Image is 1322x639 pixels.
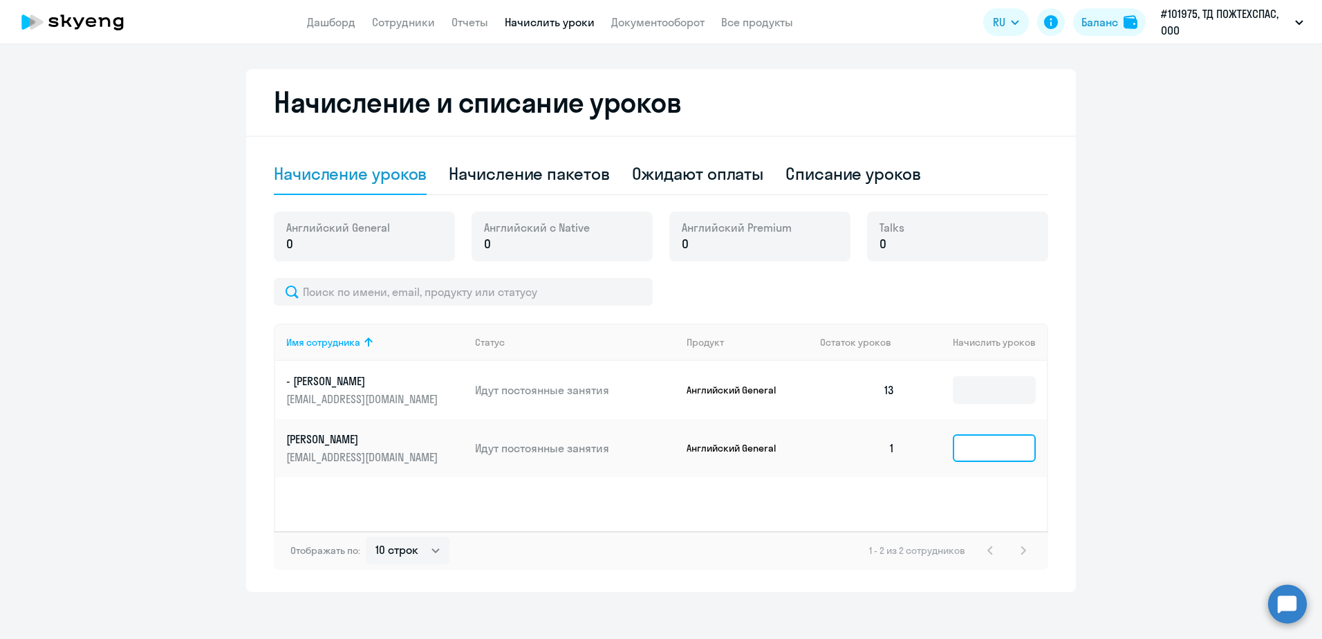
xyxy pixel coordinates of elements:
div: Статус [475,336,505,349]
div: Продукт [687,336,724,349]
a: Начислить уроки [505,15,595,29]
span: RU [993,14,1005,30]
div: Остаток уроков [820,336,906,349]
div: Ожидают оплаты [632,163,764,185]
div: Списание уроков [785,163,921,185]
span: 0 [682,235,689,253]
div: Имя сотрудника [286,336,464,349]
td: 13 [809,361,906,419]
button: Балансbalance [1073,8,1146,36]
p: [EMAIL_ADDRESS][DOMAIN_NAME] [286,450,441,465]
div: Баланс [1081,14,1118,30]
span: Английский с Native [484,220,590,235]
h2: Начисление и списание уроков [274,86,1048,119]
span: 0 [484,235,491,253]
div: Продукт [687,336,810,349]
span: Английский Premium [682,220,792,235]
div: Имя сотрудника [286,336,360,349]
p: Английский General [687,384,790,396]
button: #101975, ТД ПОЖТЕХСПАС, ООО [1154,6,1310,39]
p: [PERSON_NAME] [286,432,441,447]
input: Поиск по имени, email, продукту или статусу [274,278,653,306]
a: Все продукты [721,15,793,29]
td: 1 [809,419,906,477]
a: Сотрудники [372,15,435,29]
p: Английский General [687,442,790,454]
a: [PERSON_NAME][EMAIL_ADDRESS][DOMAIN_NAME] [286,432,464,465]
th: Начислить уроков [906,324,1047,361]
span: Английский General [286,220,390,235]
a: Дашборд [307,15,355,29]
a: Документооборот [611,15,705,29]
span: 0 [286,235,293,253]
p: #101975, ТД ПОЖТЕХСПАС, ООО [1161,6,1290,39]
a: - [PERSON_NAME][EMAIL_ADDRESS][DOMAIN_NAME] [286,373,464,407]
div: Статус [475,336,676,349]
p: Идут постоянные занятия [475,441,676,456]
a: Отчеты [451,15,488,29]
span: 0 [879,235,886,253]
span: Отображать по: [290,544,360,557]
div: Начисление пакетов [449,163,609,185]
span: Talks [879,220,904,235]
button: RU [983,8,1029,36]
p: Идут постоянные занятия [475,382,676,398]
div: Начисление уроков [274,163,427,185]
span: 1 - 2 из 2 сотрудников [869,544,965,557]
span: Остаток уроков [820,336,891,349]
p: [EMAIL_ADDRESS][DOMAIN_NAME] [286,391,441,407]
p: - [PERSON_NAME] [286,373,441,389]
img: balance [1124,15,1137,29]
